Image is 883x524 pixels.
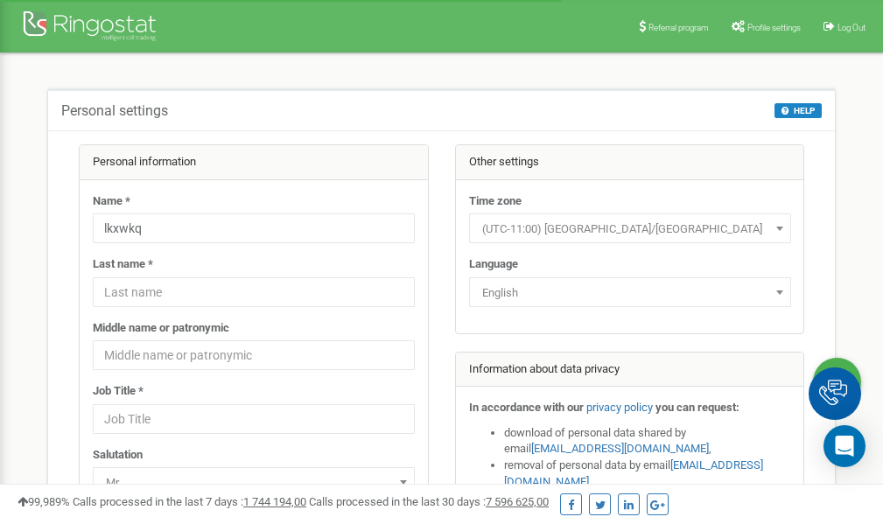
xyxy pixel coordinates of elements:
[655,401,739,414] strong: you can request:
[93,256,153,273] label: Last name *
[93,320,229,337] label: Middle name or patronymic
[475,217,785,241] span: (UTC-11:00) Pacific/Midway
[469,401,584,414] strong: In accordance with our
[475,281,785,305] span: English
[486,495,549,508] u: 7 596 625,00
[648,23,709,32] span: Referral program
[93,277,415,307] input: Last name
[469,193,522,210] label: Time zone
[73,495,306,508] span: Calls processed in the last 7 days :
[99,471,409,495] span: Mr.
[93,340,415,370] input: Middle name or patronymic
[747,23,801,32] span: Profile settings
[93,383,144,400] label: Job Title *
[774,103,822,118] button: HELP
[93,193,130,210] label: Name *
[93,447,143,464] label: Salutation
[18,495,70,508] span: 99,989%
[61,103,168,119] h5: Personal settings
[93,213,415,243] input: Name
[93,404,415,434] input: Job Title
[309,495,549,508] span: Calls processed in the last 30 days :
[243,495,306,508] u: 1 744 194,00
[456,145,804,180] div: Other settings
[80,145,428,180] div: Personal information
[504,458,791,490] li: removal of personal data by email ,
[586,401,653,414] a: privacy policy
[93,467,415,497] span: Mr.
[504,425,791,458] li: download of personal data shared by email ,
[531,442,709,455] a: [EMAIL_ADDRESS][DOMAIN_NAME]
[837,23,865,32] span: Log Out
[469,277,791,307] span: English
[456,353,804,388] div: Information about data privacy
[469,256,518,273] label: Language
[823,425,865,467] div: Open Intercom Messenger
[469,213,791,243] span: (UTC-11:00) Pacific/Midway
